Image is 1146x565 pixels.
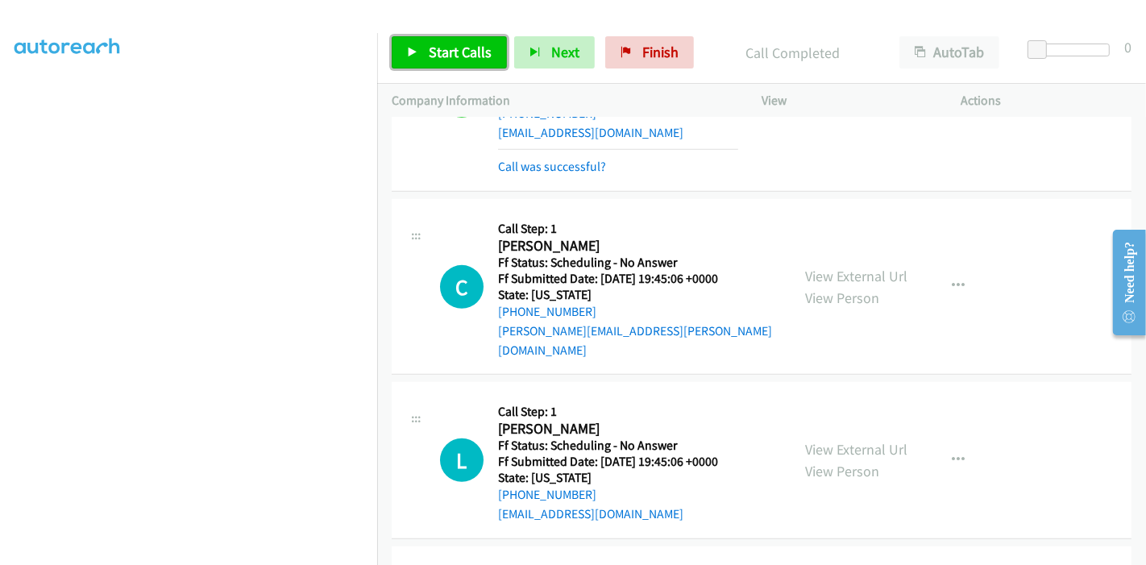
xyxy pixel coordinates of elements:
a: Start Calls [392,36,507,69]
p: View [762,91,932,110]
button: Next [514,36,595,69]
h5: Ff Status: Scheduling - No Answer [498,255,776,271]
h5: Ff Submitted Date: [DATE] 19:45:06 +0000 [498,271,776,287]
span: Finish [642,43,679,61]
h5: Call Step: 1 [498,404,738,420]
a: Finish [605,36,694,69]
a: View Person [805,462,879,480]
a: View External Url [805,440,907,459]
h1: L [440,438,484,482]
h2: [PERSON_NAME] [498,237,738,255]
h5: Ff Submitted Date: [DATE] 19:45:06 +0000 [498,454,738,470]
a: Call was successful? [498,159,606,174]
p: Company Information [392,91,733,110]
iframe: Resource Center [1100,218,1146,347]
a: [PERSON_NAME][EMAIL_ADDRESS][PERSON_NAME][DOMAIN_NAME] [498,323,772,358]
span: Start Calls [429,43,492,61]
h2: [PERSON_NAME] [498,420,738,438]
h1: C [440,265,484,309]
h5: Call Step: 1 [498,221,776,237]
p: Actions [961,91,1132,110]
div: The call is yet to be attempted [440,438,484,482]
p: Call Completed [716,42,870,64]
h5: State: [US_STATE] [498,287,776,303]
span: Next [551,43,579,61]
a: [EMAIL_ADDRESS][DOMAIN_NAME] [498,125,683,140]
a: View External Url [805,267,907,285]
a: [PHONE_NUMBER] [498,487,596,502]
h5: Ff Status: Scheduling - No Answer [498,438,738,454]
div: Delay between calls (in seconds) [1036,44,1110,56]
h5: State: [US_STATE] [498,470,738,486]
div: The call is yet to be attempted [440,265,484,309]
a: [PHONE_NUMBER] [498,304,596,319]
a: [EMAIL_ADDRESS][DOMAIN_NAME] [498,506,683,521]
button: AutoTab [899,36,999,69]
div: 0 [1124,36,1131,58]
a: View Person [805,289,879,307]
